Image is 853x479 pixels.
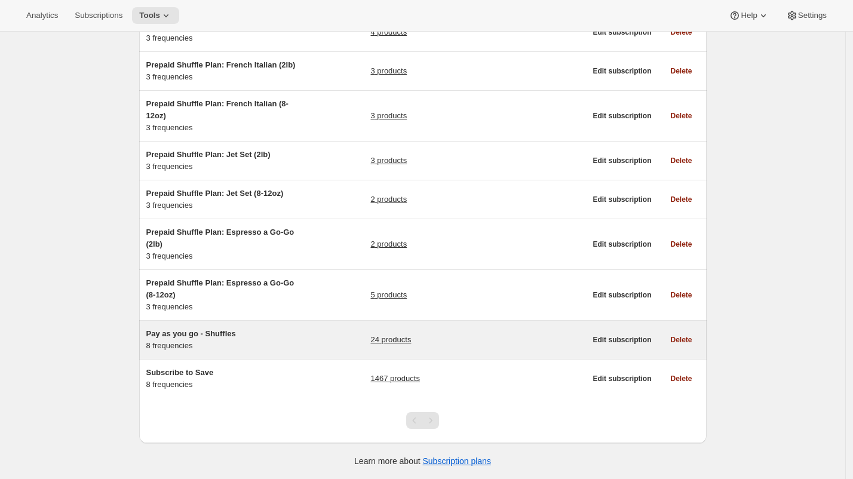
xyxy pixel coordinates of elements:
a: 4 products [370,26,407,38]
span: Edit subscription [593,335,651,345]
a: 2 products [370,194,407,205]
div: 3 frequencies [146,149,296,173]
span: Pay as you go - Shuffles [146,329,236,338]
div: 3 frequencies [146,20,296,44]
span: Edit subscription [593,156,651,165]
a: 3 products [370,110,407,122]
div: 8 frequencies [146,367,296,391]
button: Edit subscription [585,236,658,253]
button: Edit subscription [585,108,658,124]
button: Edit subscription [585,370,658,387]
button: Edit subscription [585,152,658,169]
p: Learn more about [354,455,491,467]
button: Help [722,7,776,24]
span: Edit subscription [593,27,651,37]
span: Edit subscription [593,374,651,383]
div: 8 frequencies [146,328,296,352]
div: 3 frequencies [146,277,296,313]
span: Tools [139,11,160,20]
span: Delete [670,111,692,121]
span: Delete [670,335,692,345]
span: Delete [670,66,692,76]
span: Edit subscription [593,290,651,300]
div: 3 frequencies [146,59,296,83]
div: 3 frequencies [146,98,296,134]
span: Edit subscription [593,66,651,76]
button: Delete [663,236,699,253]
span: Delete [670,195,692,204]
button: Tools [132,7,179,24]
button: Delete [663,24,699,41]
button: Delete [663,152,699,169]
a: 3 products [370,65,407,77]
div: 3 frequencies [146,226,296,262]
span: Prepaid Shuffle Plan: Jet Set (2lb) [146,150,271,159]
span: Prepaid Shuffle Plan: French Italian (8-12oz) [146,99,289,120]
nav: Pagination [406,412,439,429]
button: Edit subscription [585,191,658,208]
button: Delete [663,191,699,208]
a: Subscription plans [423,456,491,466]
button: Edit subscription [585,63,658,79]
span: Delete [670,156,692,165]
a: 24 products [370,334,411,346]
span: Prepaid Shuffle Plan: French Italian (2lb) [146,60,296,69]
button: Analytics [19,7,65,24]
span: Delete [670,240,692,249]
button: Delete [663,370,699,387]
span: Delete [670,27,692,37]
button: Edit subscription [585,24,658,41]
button: Settings [779,7,834,24]
span: Delete [670,374,692,383]
span: Prepaid Shuffle Plan: Espresso a Go-Go (2lb) [146,228,294,248]
button: Delete [663,63,699,79]
a: 5 products [370,289,407,301]
span: Edit subscription [593,240,651,249]
div: 3 frequencies [146,188,296,211]
span: Prepaid Shuffle Plan: Espresso a Go-Go (8-12oz) [146,278,294,299]
a: 2 products [370,238,407,250]
span: Subscriptions [75,11,122,20]
span: Edit subscription [593,111,651,121]
a: 1467 products [370,373,419,385]
button: Delete [663,287,699,303]
span: Delete [670,290,692,300]
span: Help [741,11,757,20]
button: Edit subscription [585,287,658,303]
span: Prepaid Shuffle Plan: Jet Set (8-12oz) [146,189,284,198]
button: Edit subscription [585,331,658,348]
button: Delete [663,108,699,124]
span: Analytics [26,11,58,20]
span: Edit subscription [593,195,651,204]
button: Subscriptions [67,7,130,24]
a: 3 products [370,155,407,167]
span: Settings [798,11,827,20]
button: Delete [663,331,699,348]
span: Subscribe to Save [146,368,214,377]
